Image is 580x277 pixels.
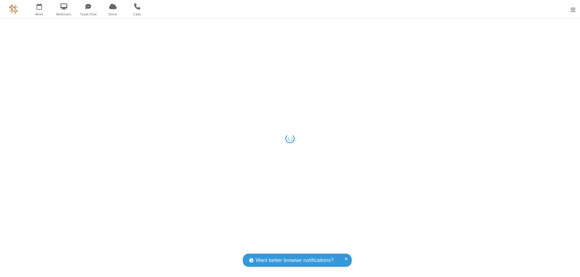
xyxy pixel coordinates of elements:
[53,11,75,17] span: Webinars
[256,256,333,264] span: Want better browser notifications?
[101,11,124,17] span: Drive
[126,11,149,17] span: Calls
[77,11,100,17] span: Team Chat
[9,5,18,14] img: QA Selenium DO NOT DELETE OR CHANGE
[28,11,51,17] span: Meet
